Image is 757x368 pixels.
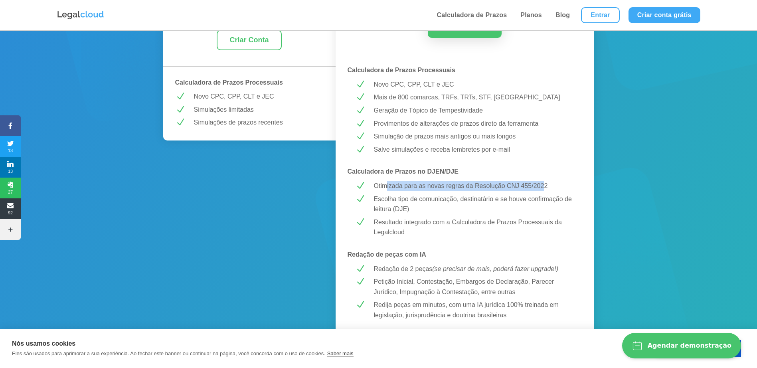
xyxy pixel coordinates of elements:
span: N [355,105,365,115]
p: Novo CPC, CPP, CLT e JEC [194,91,324,102]
div: Resultado integrado com a Calculadora de Prazos Processuais da Legalcloud [374,217,575,237]
strong: Calculadora de Prazos Processuais [175,79,283,86]
span: N [175,117,185,127]
em: (se precisar de mais, poderá fazer upgrade!) [432,265,558,272]
span: N [355,264,365,274]
p: Escolha tipo de comunicação, destinatário e se houve confirmação de leitura (DJE) [374,194,575,214]
span: N [355,131,365,141]
strong: Calculadora de Prazos no DJEN/DJE [348,168,459,175]
p: Mais de 800 comarcas, TRFs, TRTs, STF, [GEOGRAPHIC_DATA] [374,92,575,103]
span: N [355,119,365,129]
span: N [355,300,365,310]
a: Entrar [581,7,619,23]
p: Eles são usados para aprimorar a sua experiência. Ao fechar este banner ou continuar na página, v... [12,350,325,356]
p: Otimizada para as novas regras da Resolução CNJ 455/2022 [374,181,575,191]
span: N [355,92,365,102]
span: N [355,194,365,204]
p: Provimentos de alterações de prazos direto da ferramenta [374,119,575,129]
span: N [355,144,365,154]
a: Saber mais [327,350,354,357]
strong: Calculadora de Prazos Processuais [348,67,455,73]
p: Simulações de prazos recentes [194,117,324,128]
span: N [355,181,365,191]
strong: Redação de peças com IA [348,251,426,258]
p: Redija peças em minutos, com uma IA jurídica 100% treinada em legislação, jurisprudência e doutri... [374,300,575,320]
a: Criar conta grátis [629,7,700,23]
p: Petição Inicial, Contestação, Embargos de Declaração, Parecer Jurídico, Impugnação à Contestação,... [374,277,575,297]
p: Simulação de prazos mais antigos ou mais longos [374,131,575,142]
span: N [355,217,365,227]
p: Geração de Tópico de Tempestividade [374,105,575,116]
span: N [355,79,365,89]
strong: Nós usamos cookies [12,340,75,347]
p: Novo CPC, CPP, CLT e JEC [374,79,575,90]
span: N [175,91,185,101]
p: Simulações limitadas [194,105,324,115]
a: Criar Conta [217,30,281,50]
p: Salve simulações e receba lembretes por e-mail [374,144,575,155]
span: N [175,105,185,115]
p: Redação de 2 peças [374,264,575,274]
img: Logo da Legalcloud [57,10,105,20]
span: N [355,277,365,287]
